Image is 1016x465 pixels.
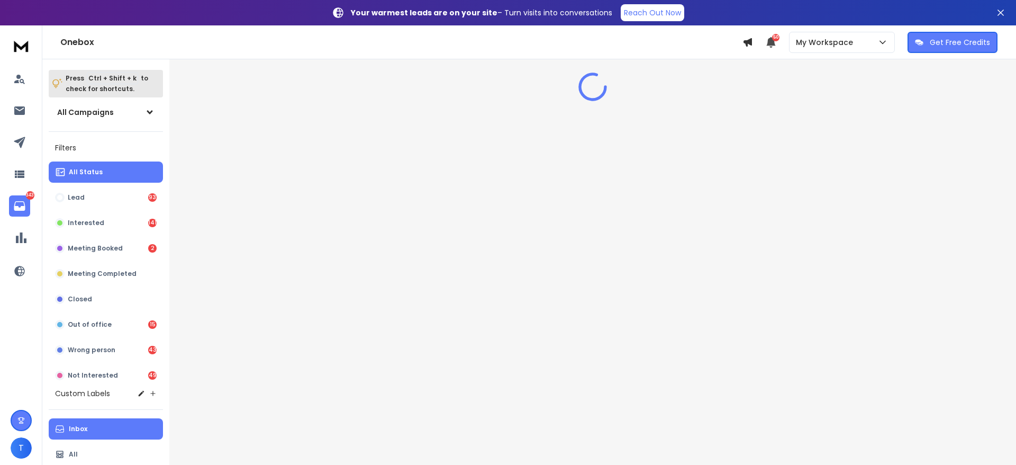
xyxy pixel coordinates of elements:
button: Wrong person43 [49,339,163,361]
button: Get Free Credits [908,32,997,53]
p: Not Interested [68,371,118,380]
h3: Custom Labels [55,388,110,399]
div: 93 [148,193,157,202]
img: logo [11,36,32,56]
button: Closed [49,289,163,310]
button: All Status [49,162,163,183]
button: Inbox [49,418,163,440]
button: T [11,437,32,459]
p: Press to check for shortcuts. [66,73,148,94]
p: 343 [26,191,34,200]
p: Get Free Credits [930,37,990,48]
p: Interested [68,219,104,227]
div: 43 [148,346,157,354]
button: All Campaigns [49,102,163,123]
h3: Filters [49,140,163,155]
p: Reach Out Now [624,7,681,18]
div: 49 [148,371,157,380]
p: All [69,450,78,459]
h1: Onebox [60,36,742,49]
h1: All Campaigns [57,107,114,118]
a: 343 [9,195,30,217]
p: Meeting Booked [68,244,123,253]
p: Closed [68,295,92,303]
button: Meeting Completed [49,263,163,284]
div: 141 [148,219,157,227]
a: Reach Out Now [621,4,684,21]
span: 50 [772,34,779,41]
div: 15 [148,320,157,329]
div: 2 [148,244,157,253]
button: All [49,444,163,465]
p: Lead [68,193,85,202]
span: Ctrl + Shift + k [87,72,138,84]
p: Meeting Completed [68,270,137,278]
button: Lead93 [49,187,163,208]
p: – Turn visits into conversations [351,7,612,18]
p: My Workspace [796,37,857,48]
p: Inbox [69,425,87,433]
button: Interested141 [49,212,163,234]
p: All Status [69,168,103,176]
button: Out of office15 [49,314,163,335]
strong: Your warmest leads are on your site [351,7,497,18]
p: Wrong person [68,346,115,354]
p: Out of office [68,320,112,329]
button: Not Interested49 [49,365,163,386]
button: Meeting Booked2 [49,238,163,259]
